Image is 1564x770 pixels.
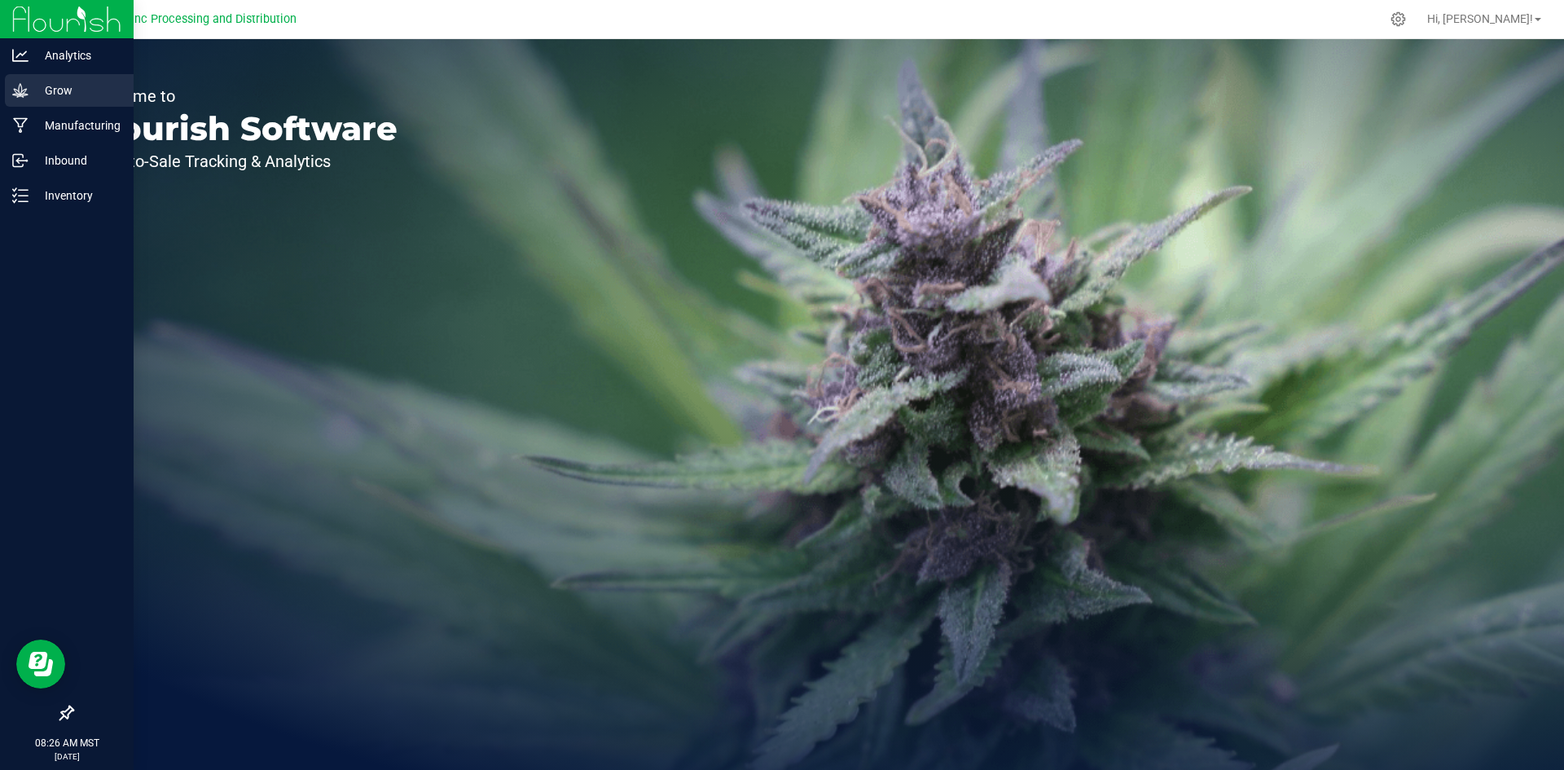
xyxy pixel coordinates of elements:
p: 08:26 AM MST [7,736,126,750]
p: Flourish Software [88,112,398,145]
p: Welcome to [88,88,398,104]
span: Hi, [PERSON_NAME]! [1427,12,1533,25]
p: Analytics [29,46,126,65]
p: Inbound [29,151,126,170]
p: [DATE] [7,750,126,763]
inline-svg: Analytics [12,47,29,64]
p: Grow [29,81,126,100]
iframe: Resource center [16,640,65,689]
inline-svg: Inbound [12,152,29,169]
inline-svg: Manufacturing [12,117,29,134]
p: Seed-to-Sale Tracking & Analytics [88,153,398,169]
p: Inventory [29,186,126,205]
span: Globe Farmacy Inc Processing and Distribution [47,12,297,26]
p: Manufacturing [29,116,126,135]
div: Manage settings [1388,11,1408,27]
inline-svg: Grow [12,82,29,99]
inline-svg: Inventory [12,187,29,204]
